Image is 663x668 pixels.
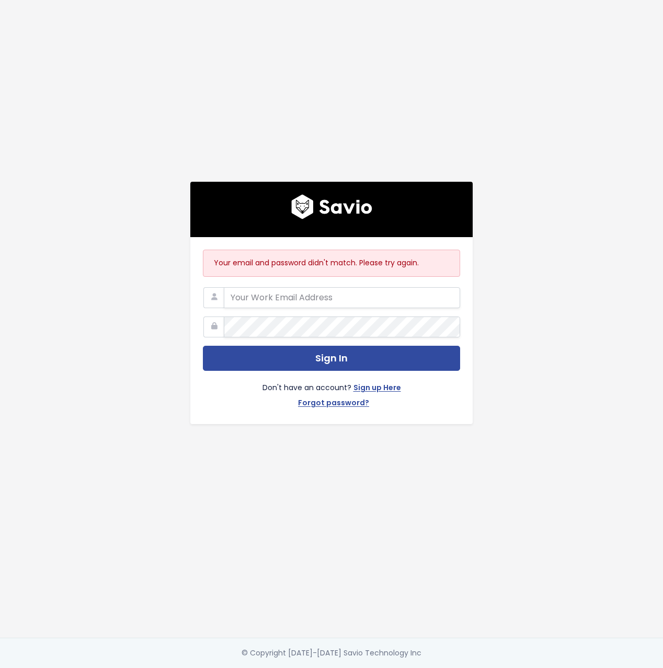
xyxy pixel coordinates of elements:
[242,647,421,660] div: © Copyright [DATE]-[DATE] Savio Technology Inc
[298,396,369,412] a: Forgot password?
[203,346,460,371] button: Sign In
[214,256,449,269] p: Your email and password didn't match. Please try again.
[203,371,460,412] div: Don't have an account?
[224,287,460,308] input: Your Work Email Address
[353,381,401,396] a: Sign up Here
[291,194,372,219] img: logo600x187.a314fd40982d.png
